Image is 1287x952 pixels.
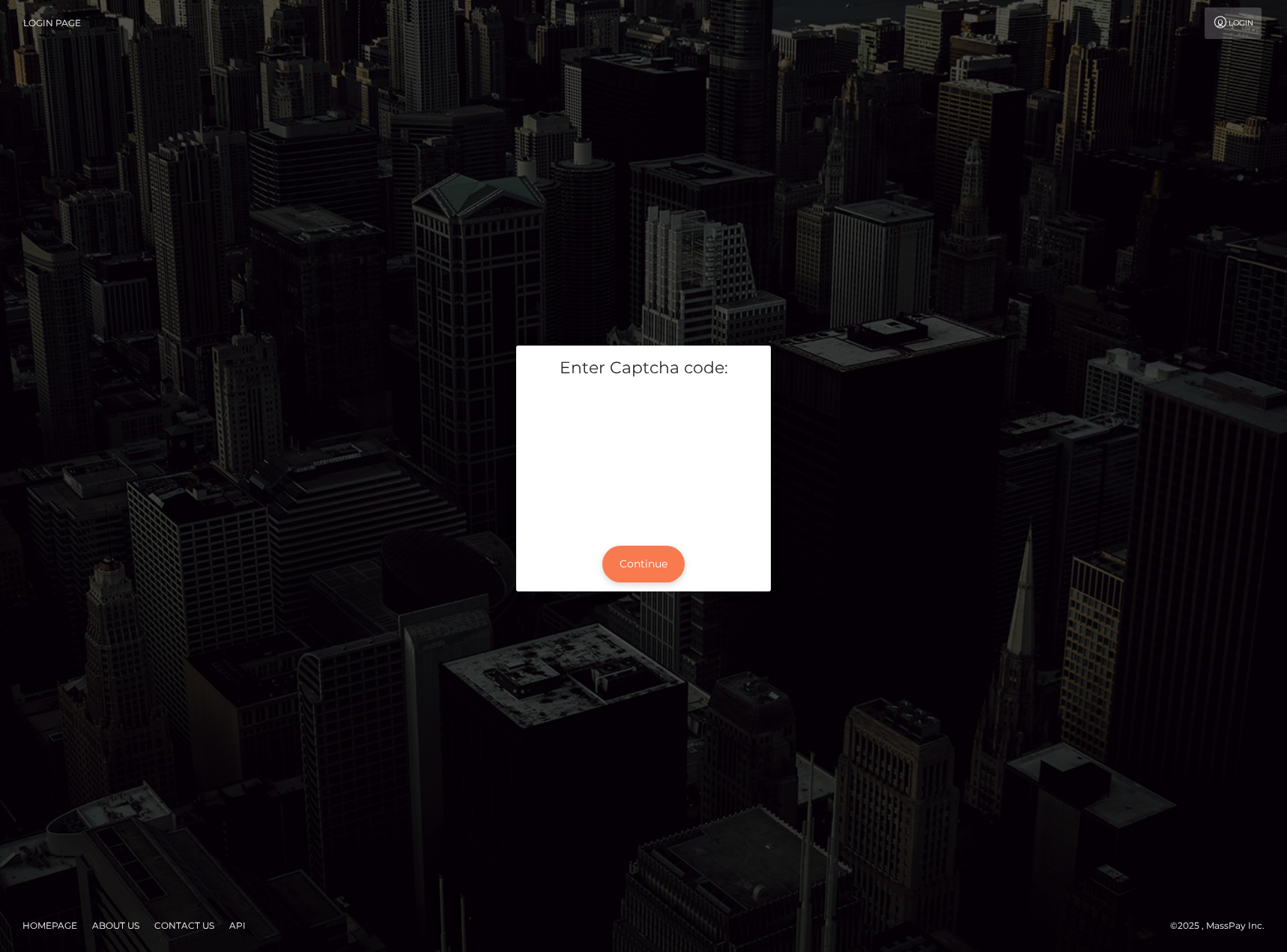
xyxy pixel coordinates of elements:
[148,914,220,937] a: Contact Us
[16,914,83,937] a: Homepage
[1205,7,1262,39] a: Login
[1170,918,1276,934] div: © 2025 , MassPay Inc.
[223,914,252,937] a: API
[527,357,760,380] h5: Enter Captcha code:
[86,914,145,937] a: About Us
[527,391,760,525] iframe: mtcaptcha
[23,7,81,39] a: Login Page
[602,546,685,582] button: Continue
